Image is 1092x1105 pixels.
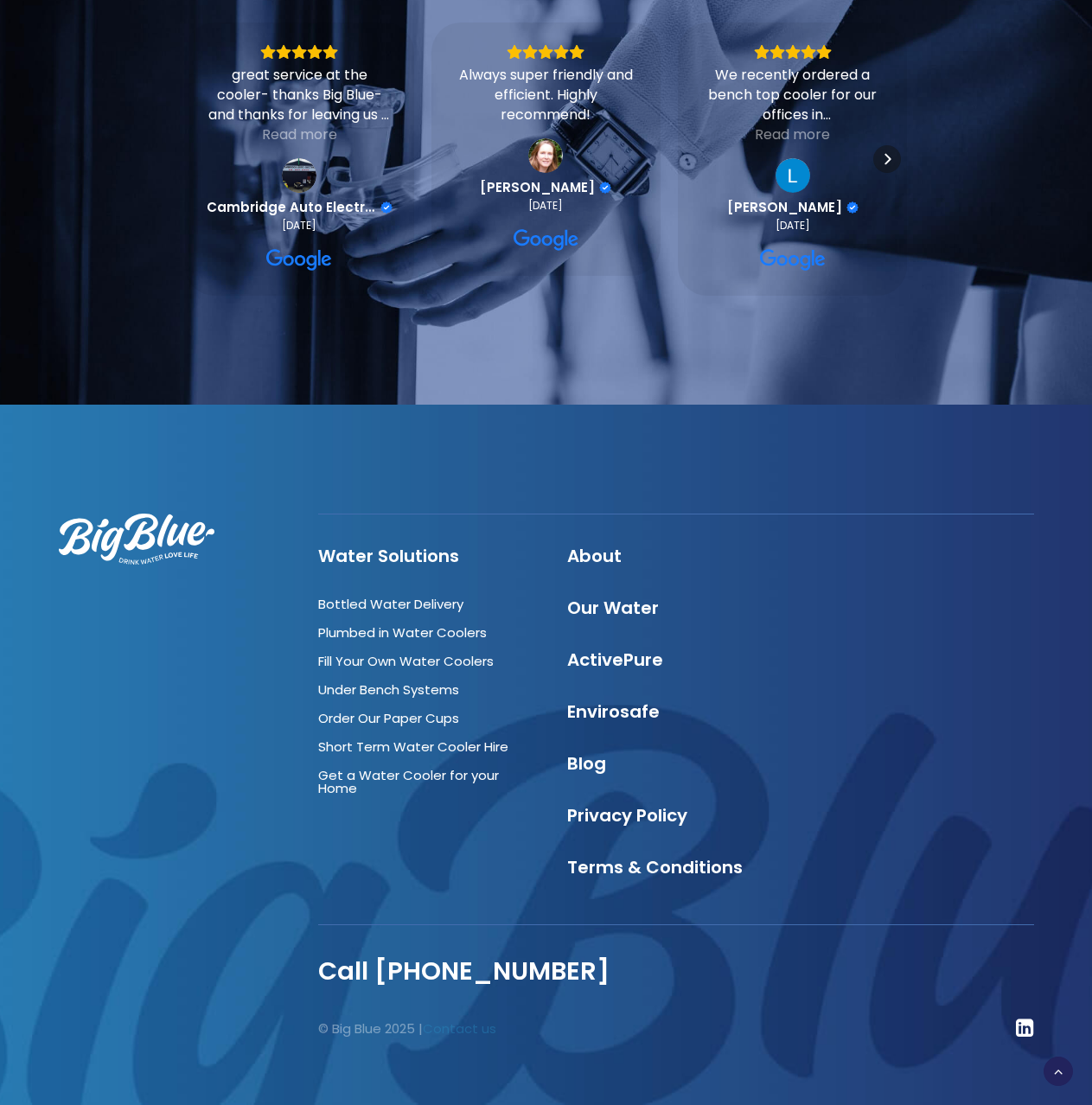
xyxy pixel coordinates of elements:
span: Cambridge Auto Electric [207,200,376,215]
a: Call [PHONE_NUMBER] [318,954,610,988]
a: Envirosafe [567,699,660,724]
a: Bottled Water Delivery [318,595,463,613]
div: Verified Customer [380,201,393,214]
div: Always super friendly and efficient. Highly recommend! [453,65,639,125]
a: Contact us [423,1019,496,1038]
span: [PERSON_NAME] [480,180,595,195]
img: Cambridge Auto Electric [282,158,316,193]
div: [DATE] [776,219,810,233]
div: [DATE] [282,219,316,233]
a: Review by Tanya Sloane [480,180,611,195]
a: View on Google [760,246,826,274]
span: [PERSON_NAME] [727,200,842,215]
div: Rating: 5.0 out of 5 [207,44,393,60]
a: View on Google [282,158,316,193]
a: Review by Cambridge Auto Electric [207,200,393,215]
a: View on Google [266,246,332,274]
a: Privacy Policy [567,803,687,827]
div: Verified Customer [846,201,859,214]
a: Plumbed in Water Coolers [318,623,487,642]
div: Next [873,145,901,173]
a: View on Google [776,158,810,193]
a: Get a Water Cooler for your Home [318,766,499,797]
a: View on Google [528,138,563,173]
a: ActivePure [567,648,663,672]
div: Carousel [185,22,908,296]
div: Read more [755,125,830,144]
a: Blog [567,751,606,776]
div: [DATE] [528,199,563,213]
img: Luke Mitchell [776,158,810,193]
img: Tanya Sloane [528,138,563,173]
a: Terms & Conditions [567,855,743,879]
a: About [567,544,622,568]
a: Fill Your Own Water Coolers [318,652,494,670]
a: Order Our Paper Cups [318,709,459,727]
a: Under Bench Systems [318,680,459,699]
div: Rating: 5.0 out of 5 [453,44,639,60]
p: © Big Blue 2025 | [318,1018,661,1040]
a: View on Google [514,227,579,254]
a: Short Term Water Cooler Hire [318,738,508,756]
div: Verified Customer [599,182,611,194]
a: Our Water [567,596,659,620]
div: Rating: 5.0 out of 5 [699,44,885,60]
div: Previous [192,145,220,173]
div: Read more [262,125,337,144]
a: Review by Luke Mitchell [727,200,859,215]
h4: Water Solutions [318,546,536,566]
div: great service at the cooler- thanks Big Blue- and thanks for leaving us a 5 * review- Cambridge A... [207,65,393,125]
div: We recently ordered a bench top cooler for our offices in [GEOGRAPHIC_DATA]. The process was so s... [699,65,885,125]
